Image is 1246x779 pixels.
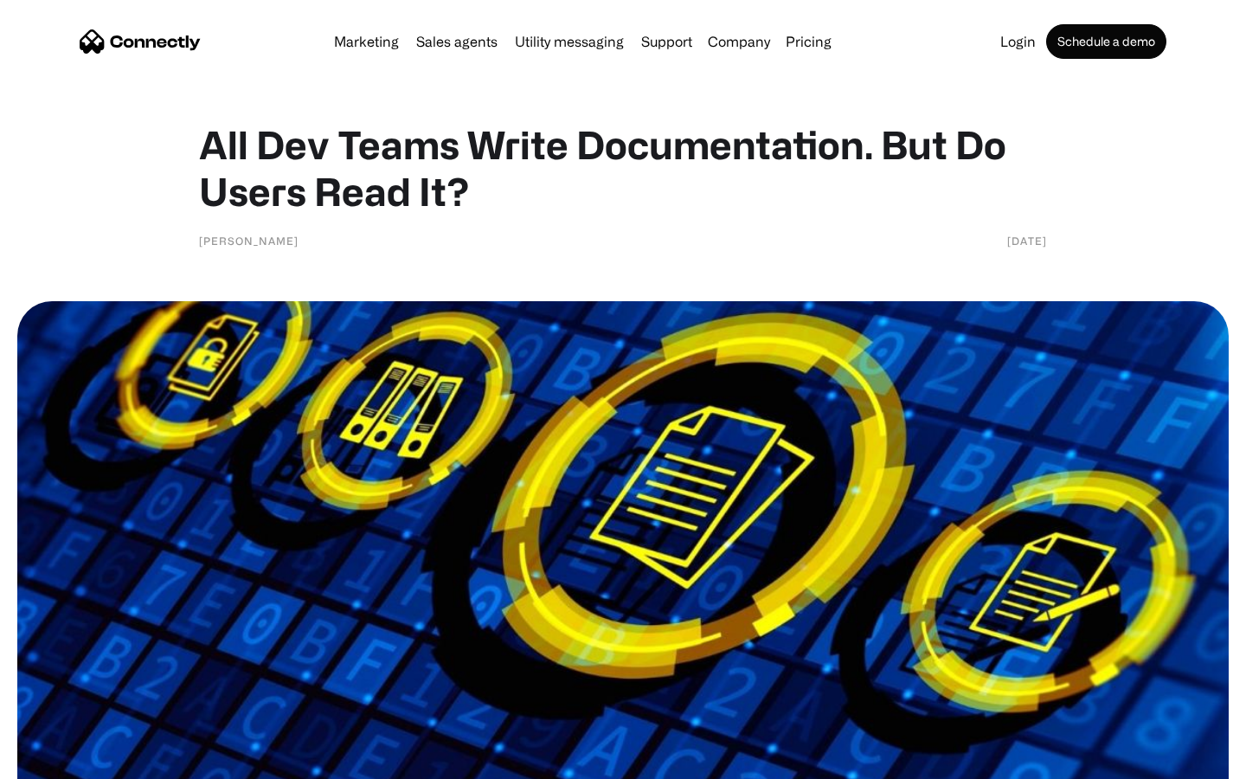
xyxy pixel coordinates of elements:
[508,35,631,48] a: Utility messaging
[199,232,299,249] div: [PERSON_NAME]
[634,35,699,48] a: Support
[199,121,1047,215] h1: All Dev Teams Write Documentation. But Do Users Read It?
[17,749,104,773] aside: Language selected: English
[703,29,775,54] div: Company
[327,35,406,48] a: Marketing
[779,35,838,48] a: Pricing
[1046,24,1166,59] a: Schedule a demo
[708,29,770,54] div: Company
[80,29,201,55] a: home
[1007,232,1047,249] div: [DATE]
[35,749,104,773] ul: Language list
[409,35,504,48] a: Sales agents
[993,35,1043,48] a: Login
